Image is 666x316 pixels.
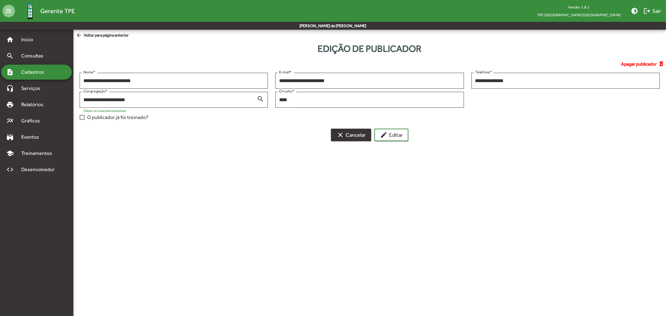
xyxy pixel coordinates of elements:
[337,131,344,139] mat-icon: clear
[83,109,126,112] mat-hint: Clique na Lupa para pesquisar.
[6,101,14,108] mat-icon: print
[6,117,14,125] mat-icon: multiline_chart
[532,3,626,11] div: Versão: 1.8.1
[6,150,14,157] mat-icon: school
[621,61,657,68] span: Apagar publicador
[6,85,14,92] mat-icon: headset_mic
[40,6,75,16] span: Gerente TPE
[87,114,148,121] span: O publicador já foi treinado?
[6,36,14,43] mat-icon: home
[15,1,75,21] a: Gerente TPE
[380,131,387,139] mat-icon: edit
[337,129,366,141] span: Cancelar
[380,129,403,141] span: Editar
[20,1,40,21] img: Logo
[17,68,52,76] span: Cadastros
[17,101,52,108] span: Relatórios
[643,7,651,15] mat-icon: logout
[532,11,626,19] span: TPE [GEOGRAPHIC_DATA]/[GEOGRAPHIC_DATA]
[631,7,638,15] mat-icon: brightness_medium
[17,117,48,125] span: Gráficos
[331,129,371,141] button: Cancelar
[257,95,264,102] mat-icon: search
[76,32,129,39] span: Voltar para página anterior
[17,150,60,157] span: Treinamentos
[6,133,14,141] mat-icon: stadium
[17,85,49,92] span: Serviços
[17,36,42,43] span: Início
[658,61,666,67] mat-icon: delete_forever
[17,52,52,60] span: Consultas
[76,32,84,39] mat-icon: arrow_back
[17,133,47,141] span: Eventos
[2,5,15,17] mat-icon: menu
[73,42,666,56] div: Edição de publicador
[6,52,14,60] mat-icon: search
[643,5,661,17] span: Sair
[641,5,664,17] button: Sair
[6,68,14,76] mat-icon: note_add
[374,129,408,141] button: Editar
